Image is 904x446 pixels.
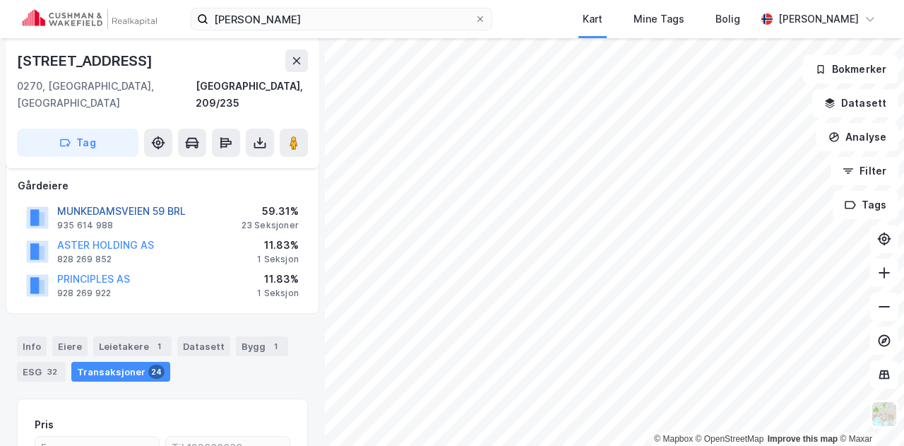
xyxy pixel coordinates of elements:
[196,78,308,112] div: [GEOGRAPHIC_DATA], 209/235
[177,336,230,356] div: Datasett
[242,203,299,220] div: 59.31%
[35,416,54,433] div: Pris
[831,157,898,185] button: Filter
[208,8,475,30] input: Søk på adresse, matrikkel, gårdeiere, leietakere eller personer
[236,336,288,356] div: Bygg
[52,336,88,356] div: Eiere
[148,365,165,379] div: 24
[57,254,112,265] div: 828 269 852
[242,220,299,231] div: 23 Seksjoner
[17,336,47,356] div: Info
[17,129,138,157] button: Tag
[816,123,898,151] button: Analyse
[654,434,693,444] a: Mapbox
[768,434,838,444] a: Improve this map
[44,365,60,379] div: 32
[812,89,898,117] button: Datasett
[17,362,66,382] div: ESG
[696,434,764,444] a: OpenStreetMap
[18,177,307,194] div: Gårdeiere
[583,11,602,28] div: Kart
[152,339,166,353] div: 1
[17,78,196,112] div: 0270, [GEOGRAPHIC_DATA], [GEOGRAPHIC_DATA]
[833,378,904,446] div: Kontrollprogram for chat
[257,271,299,288] div: 11.83%
[778,11,859,28] div: [PERSON_NAME]
[93,336,172,356] div: Leietakere
[257,288,299,299] div: 1 Seksjon
[833,191,898,219] button: Tags
[57,220,113,231] div: 935 614 988
[634,11,684,28] div: Mine Tags
[715,11,740,28] div: Bolig
[71,362,170,382] div: Transaksjoner
[23,9,157,29] img: cushman-wakefield-realkapital-logo.202ea83816669bd177139c58696a8fa1.svg
[57,288,111,299] div: 928 269 922
[833,378,904,446] iframe: Chat Widget
[17,49,155,72] div: [STREET_ADDRESS]
[257,254,299,265] div: 1 Seksjon
[257,237,299,254] div: 11.83%
[803,55,898,83] button: Bokmerker
[268,339,282,353] div: 1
